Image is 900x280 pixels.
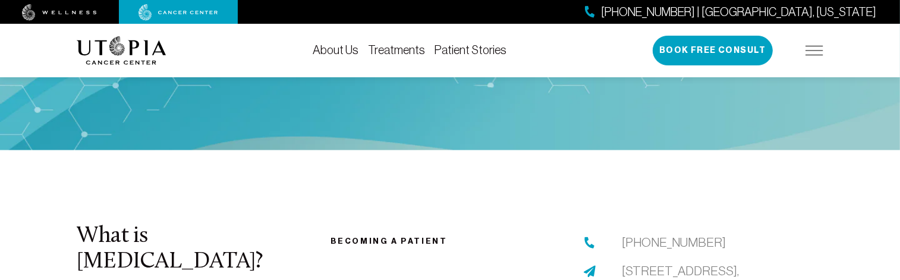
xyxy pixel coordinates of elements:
a: Treatments [368,43,425,56]
img: cancer center [139,4,218,21]
a: Patient Stories [435,43,506,56]
a: [PHONE_NUMBER] | [GEOGRAPHIC_DATA], [US_STATE] [585,4,876,21]
img: phone [584,237,596,248]
img: wellness [22,4,97,21]
img: address [584,265,596,277]
a: About Us [313,43,358,56]
a: Becoming a patient [331,237,448,246]
img: logo [77,36,166,65]
span: [PHONE_NUMBER] | [GEOGRAPHIC_DATA], [US_STATE] [601,4,876,21]
button: Book Free Consult [653,36,773,65]
a: What is [MEDICAL_DATA]? [77,225,263,273]
a: [PHONE_NUMBER] [622,233,726,252]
